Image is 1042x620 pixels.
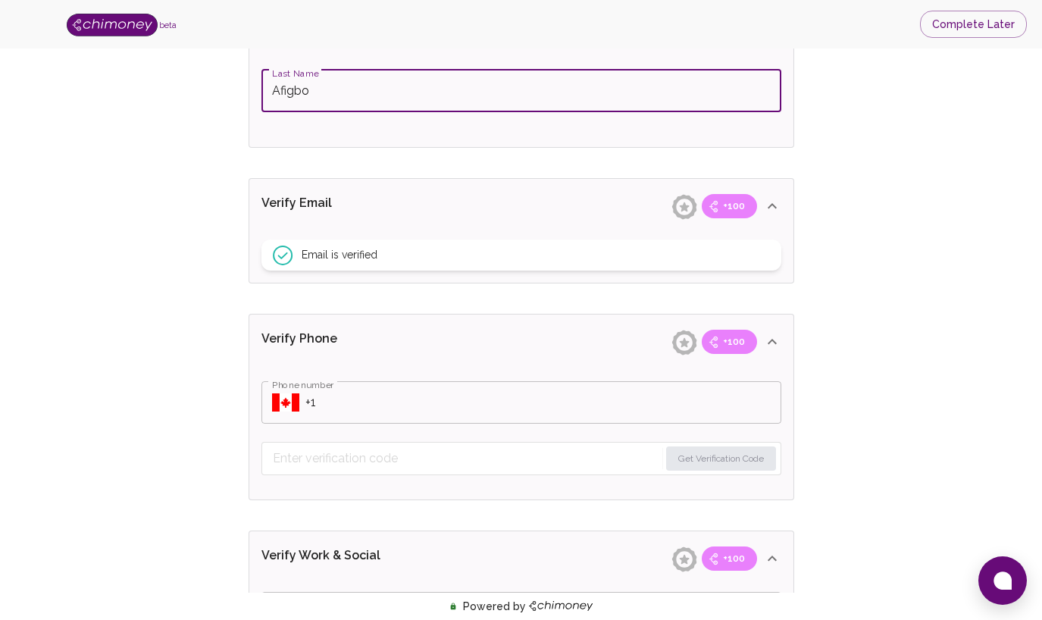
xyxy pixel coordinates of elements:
span: Email is verified [302,247,377,262]
button: Select country [272,391,299,414]
div: Verify Work & Social+100 [249,531,793,586]
button: Get Verification Code [666,446,776,471]
span: +100 [714,551,754,566]
p: Verify Phone [261,330,427,354]
button: Open chat window [978,556,1027,605]
span: +100 [714,334,754,349]
span: +100 [714,199,754,214]
p: Verify Work & Social [261,546,427,571]
div: Verify Email+100 [249,179,793,233]
input: Enter verification code [273,446,659,471]
span: beta [159,20,177,30]
input: +1 (702) 123-4567 [305,381,781,424]
div: Name+100 [249,233,793,283]
div: Verify Phone+100 [249,315,793,369]
img: Logo [67,14,158,36]
label: Last Name [272,67,319,80]
p: Verify Email [261,194,427,218]
div: Name+100 [249,369,793,499]
label: Phone number [272,378,333,391]
button: Complete Later [920,11,1027,39]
